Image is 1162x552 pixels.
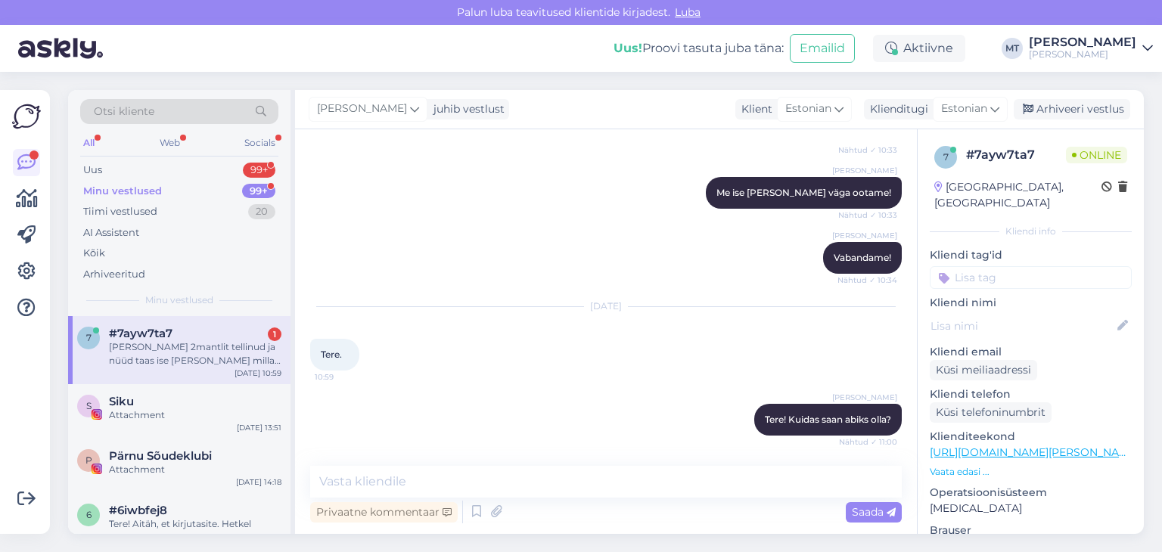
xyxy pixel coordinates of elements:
span: 6 [86,509,92,520]
span: Me ise [PERSON_NAME] väga ootame! [716,187,891,198]
span: Tere. [321,349,342,360]
div: Minu vestlused [83,184,162,199]
div: Küsi meiliaadressi [930,360,1037,380]
div: Uus [83,163,102,178]
div: Privaatne kommentaar [310,502,458,523]
span: Online [1066,147,1127,163]
span: #7ayw7ta7 [109,327,172,340]
span: [PERSON_NAME] [832,230,897,241]
span: Siku [109,395,134,408]
div: 99+ [243,163,275,178]
span: Nähtud ✓ 10:33 [838,209,897,221]
div: Arhiveeri vestlus [1014,99,1130,119]
div: [GEOGRAPHIC_DATA], [GEOGRAPHIC_DATA] [934,179,1101,211]
div: 99+ [242,184,275,199]
div: juhib vestlust [427,101,505,117]
p: Brauser [930,523,1132,538]
span: Nähtud ✓ 11:00 [839,436,897,448]
div: MT [1002,38,1023,59]
p: [MEDICAL_DATA] [930,501,1132,516]
span: Pärnu Sõudeklubi [109,449,212,463]
span: [PERSON_NAME] [832,392,897,403]
div: Kliendi info [930,225,1132,238]
span: Luba [670,5,705,19]
div: Tere! Aitäh, et kirjutasite. Hetkel kahjuks kõik S suuruses jakid otsas. Uus tellimus on töös ja ... [109,517,281,544]
img: Askly Logo [12,102,41,131]
div: # 7ayw7ta7 [966,146,1066,164]
p: Klienditeekond [930,429,1132,445]
div: 1 [268,327,281,341]
span: Estonian [785,101,831,117]
span: 7 [86,332,92,343]
div: Attachment [109,463,281,476]
div: [DATE] [310,299,902,313]
span: Nähtud ✓ 10:34 [837,274,897,286]
b: Uus! [614,41,642,55]
div: [DATE] 10:59 [235,367,281,379]
span: Otsi kliente [94,104,154,119]
input: Lisa tag [930,266,1132,289]
span: Tere! Kuidas saan abiks olla? [765,414,891,425]
div: [PERSON_NAME] [1029,36,1136,48]
a: [PERSON_NAME][PERSON_NAME] [1029,36,1153,60]
div: [DATE] 14:18 [236,476,281,488]
div: 20 [248,204,275,219]
div: Klienditugi [864,101,928,117]
p: Kliendi email [930,344,1132,360]
div: Web [157,133,183,153]
div: Tiimi vestlused [83,204,157,219]
button: Emailid [790,34,855,63]
div: [PERSON_NAME] 2mantlit tellinud ja nüüd taas ise [PERSON_NAME] millal võiks loota seda pruuni L s... [109,340,281,367]
span: 10:59 [315,371,371,383]
div: AI Assistent [83,225,139,240]
a: [URL][DOMAIN_NAME][PERSON_NAME] [930,445,1139,459]
div: [DATE] 13:51 [237,422,281,433]
span: #6iwbfej8 [109,504,167,517]
div: Attachment [109,408,281,422]
div: Socials [241,133,278,153]
div: Küsi telefoninumbrit [930,402,1052,423]
span: Saada [852,505,896,519]
div: Arhiveeritud [83,267,145,282]
span: Minu vestlused [145,293,213,307]
input: Lisa nimi [931,318,1114,334]
div: Aktiivne [873,35,965,62]
div: Klient [735,101,772,117]
span: Nähtud ✓ 10:33 [838,144,897,156]
p: Kliendi telefon [930,386,1132,402]
span: 7 [943,151,949,163]
p: Kliendi nimi [930,295,1132,311]
span: P [85,454,92,466]
span: Vabandame! [834,252,891,263]
span: Estonian [941,101,987,117]
span: S [86,400,92,411]
div: Proovi tasuta juba täna: [614,39,784,57]
p: Vaata edasi ... [930,465,1132,479]
span: [PERSON_NAME] [317,101,407,117]
div: All [80,133,98,153]
p: Kliendi tag'id [930,247,1132,263]
div: Kõik [83,246,105,261]
div: [PERSON_NAME] [1029,48,1136,60]
span: [PERSON_NAME] [832,165,897,176]
p: Operatsioonisüsteem [930,485,1132,501]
